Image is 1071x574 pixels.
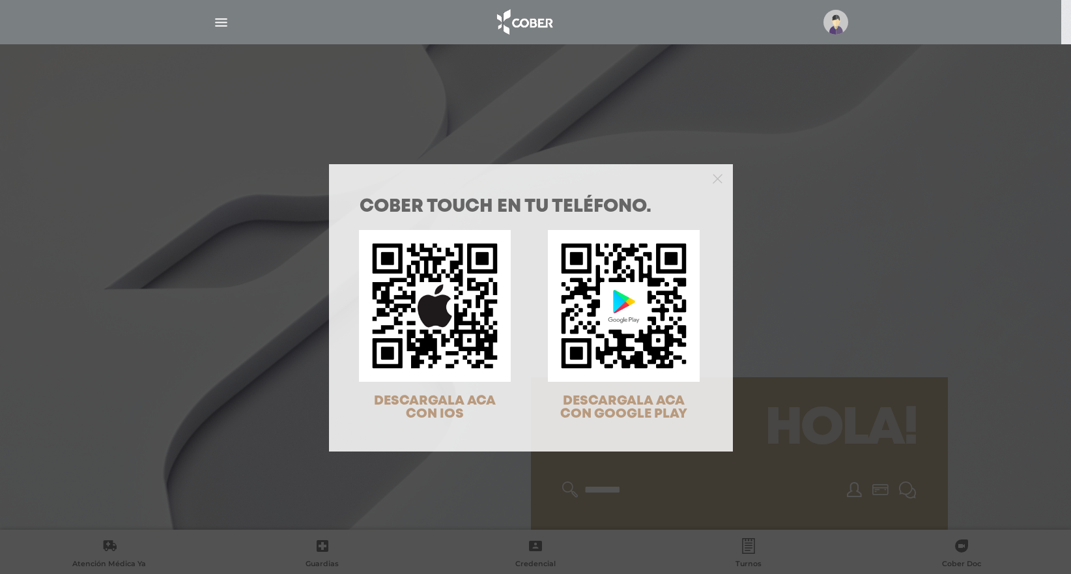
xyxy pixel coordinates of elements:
img: qr-code [359,230,511,382]
span: DESCARGALA ACA CON IOS [374,395,496,420]
button: Close [713,172,722,184]
span: DESCARGALA ACA CON GOOGLE PLAY [560,395,687,420]
img: qr-code [548,230,700,382]
h1: COBER TOUCH en tu teléfono. [360,198,702,216]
